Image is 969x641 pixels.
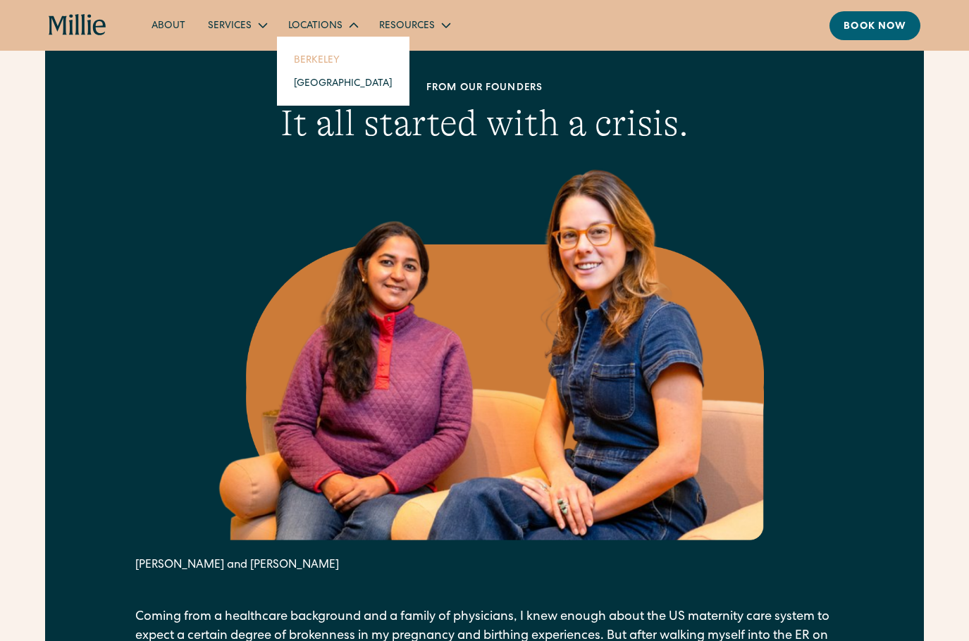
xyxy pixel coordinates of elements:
[49,14,106,37] a: home
[283,48,404,71] a: Berkeley
[140,13,197,37] a: About
[277,13,368,37] div: Locations
[844,20,906,35] div: Book now
[135,557,834,574] div: [PERSON_NAME] and [PERSON_NAME]
[283,71,404,94] a: [GEOGRAPHIC_DATA]
[288,19,342,34] div: Locations
[208,19,252,34] div: Services
[197,13,277,37] div: Services
[135,81,834,96] div: From our founders
[829,11,920,40] a: Book now
[135,101,834,145] h2: It all started with a crisis.
[379,19,435,34] div: Resources
[205,162,764,540] img: Two women sitting on a couch, representing a welcoming and supportive environment in maternity an...
[277,37,409,106] nav: Locations
[368,13,460,37] div: Resources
